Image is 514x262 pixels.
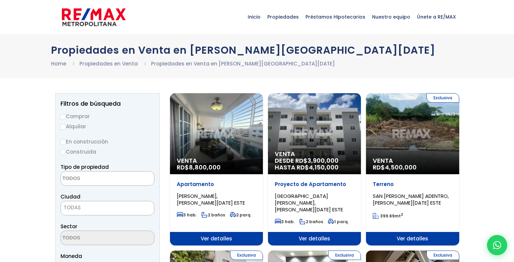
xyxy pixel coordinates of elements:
span: 8,800,000 [189,163,221,172]
span: 2 baños [201,212,225,218]
p: Apartamento [177,181,256,188]
span: 1 parq. [328,219,349,225]
span: TODAS [61,203,154,212]
a: Exclusiva Venta RD$4,500,000 Terreno SAN [PERSON_NAME] ADENTRO, [PERSON_NAME][DATE] ESTE 399.69mt... [366,93,459,245]
h1: Propiedades en Venta en [PERSON_NAME][GEOGRAPHIC_DATA][DATE] [51,44,463,56]
input: En construcción [60,139,66,145]
textarea: Search [61,231,126,245]
span: Exclusiva [426,93,459,103]
span: [GEOGRAPHIC_DATA][PERSON_NAME], [PERSON_NAME][DATE] ESTE [275,192,343,213]
input: Construida [60,150,66,155]
span: Venta [373,157,452,164]
span: Venta [275,151,354,157]
span: [PERSON_NAME], [PERSON_NAME][DATE] ESTE [177,192,245,206]
span: Ciudad [60,193,80,200]
sup: 2 [401,212,403,217]
label: Construida [60,148,154,156]
label: En construcción [60,137,154,146]
span: Ver detalles [170,232,263,245]
span: RD$ [177,163,221,172]
span: TODAS [64,204,81,211]
textarea: Search [61,172,126,186]
span: Exclusiva [230,251,263,260]
span: Ver detalles [268,232,361,245]
h2: Filtros de búsqueda [60,100,154,107]
span: Propiedades [264,7,302,27]
p: Proyecto de Apartamento [275,181,354,188]
span: mt [373,213,403,219]
span: 2 baños [299,219,323,225]
a: Venta DESDE RD$3,900,000 HASTA RD$4,150,000 Proyecto de Apartamento [GEOGRAPHIC_DATA][PERSON_NAME... [268,93,361,245]
span: Ver detalles [366,232,459,245]
span: TODAS [60,201,154,215]
p: Terreno [373,181,452,188]
span: Moneda [60,252,154,260]
span: 2 parq. [230,212,251,218]
span: 3 hab. [177,212,197,218]
input: Comprar [60,114,66,120]
span: Venta [177,157,256,164]
span: SAN [PERSON_NAME] ADENTRO, [PERSON_NAME][DATE] ESTE [373,192,449,206]
span: 4,500,000 [385,163,417,172]
span: 399.69 [380,213,395,219]
span: 3 hab. [275,219,295,225]
a: Venta RD$8,800,000 Apartamento [PERSON_NAME], [PERSON_NAME][DATE] ESTE 3 hab. 2 baños 2 parq. Ver... [170,93,263,245]
span: Exclusiva [328,251,361,260]
span: Exclusiva [426,251,459,260]
a: Propiedades en Venta [79,60,138,67]
span: 4,150,000 [309,163,339,172]
span: Únete a RE/MAX [414,7,459,27]
span: DESDE RD$ [275,157,354,171]
span: Sector [60,223,77,230]
img: remax-metropolitana-logo [62,7,126,27]
li: Propiedades en Venta en [PERSON_NAME][GEOGRAPHIC_DATA][DATE] [151,59,335,68]
span: Préstamos Hipotecarios [302,7,369,27]
span: Tipo de propiedad [60,163,109,171]
span: Inicio [244,7,264,27]
label: Comprar [60,112,154,121]
span: RD$ [373,163,417,172]
span: HASTA RD$ [275,164,354,171]
span: 3,900,000 [308,156,339,165]
a: Home [51,60,66,67]
span: Nuestro equipo [369,7,414,27]
label: Alquilar [60,122,154,131]
input: Alquilar [60,124,66,130]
